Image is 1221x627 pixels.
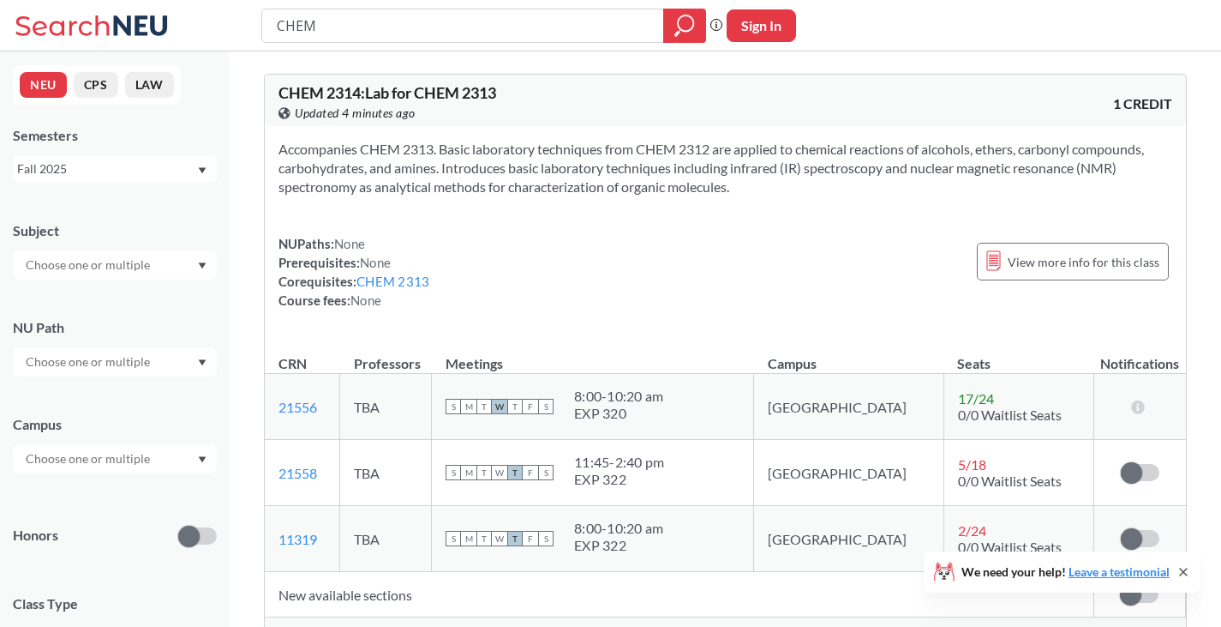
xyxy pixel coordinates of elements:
div: NU Path [13,318,217,337]
td: New available sections [265,572,1093,618]
a: 21558 [278,465,317,481]
svg: Dropdown arrow [198,167,206,174]
th: Seats [943,337,1093,374]
td: [GEOGRAPHIC_DATA] [754,374,943,440]
span: 5 / 18 [958,456,986,473]
span: W [492,531,507,546]
span: S [446,531,461,546]
a: CHEM 2313 [356,274,429,289]
span: None [350,292,381,308]
span: F [523,465,538,480]
td: [GEOGRAPHIC_DATA] [754,506,943,572]
th: Notifications [1093,337,1185,374]
span: S [446,465,461,480]
button: Sign In [727,9,796,42]
span: View more info for this class [1008,251,1159,273]
div: Fall 2025Dropdown arrow [13,155,217,183]
div: Dropdown arrow [13,347,217,377]
svg: Dropdown arrow [198,456,206,463]
span: S [538,531,554,546]
div: 8:00 - 10:20 am [574,520,663,537]
div: Campus [13,415,217,434]
div: EXP 320 [574,405,663,422]
span: M [461,465,476,480]
span: None [334,236,365,251]
div: Subject [13,221,217,240]
td: TBA [340,374,432,440]
span: S [538,465,554,480]
span: F [523,531,538,546]
span: S [446,399,461,414]
td: [GEOGRAPHIC_DATA] [754,440,943,506]
svg: magnifying glass [674,14,695,38]
td: TBA [340,440,432,506]
div: CRN [278,354,307,373]
input: Class, professor, course number, "phrase" [275,11,651,40]
span: T [476,399,492,414]
span: Updated 4 minutes ago [295,104,416,123]
span: 0/0 Waitlist Seats [958,407,1062,423]
span: T [476,531,492,546]
span: M [461,399,476,414]
th: Campus [754,337,943,374]
div: EXP 322 [574,537,663,554]
span: T [507,465,523,480]
svg: Dropdown arrow [198,262,206,269]
div: magnifying glass [663,9,706,43]
span: CHEM 2314 : Lab for CHEM 2313 [278,83,496,102]
span: T [476,465,492,480]
th: Professors [340,337,432,374]
input: Choose one or multiple [17,255,161,275]
p: Honors [13,526,58,546]
div: Dropdown arrow [13,444,217,473]
span: T [507,531,523,546]
span: T [507,399,523,414]
span: F [523,399,538,414]
span: 1 CREDIT [1113,94,1172,113]
button: CPS [74,72,118,98]
a: 21556 [278,399,317,415]
span: W [492,465,507,480]
a: 11319 [278,531,317,547]
svg: Dropdown arrow [198,359,206,366]
span: 2 / 24 [958,522,986,539]
div: NUPaths: Prerequisites: Corequisites: Course fees: [278,234,429,310]
th: Meetings [432,337,754,374]
div: 8:00 - 10:20 am [574,388,663,405]
div: Dropdown arrow [13,250,217,280]
span: W [492,399,507,414]
span: 0/0 Waitlist Seats [958,539,1062,555]
div: EXP 322 [574,471,664,488]
span: None [360,255,391,270]
input: Choose one or multiple [17,352,161,372]
span: Class Type [13,594,217,613]
button: NEU [20,72,67,98]
div: 11:45 - 2:40 pm [574,454,664,471]
input: Choose one or multiple [17,449,161,469]
section: Accompanies CHEM 2313. Basic laboratory techniques from CHEM 2312 are applied to chemical reactio... [278,140,1172,196]
a: Leave a testimonial [1068,564,1170,579]
span: S [538,399,554,414]
span: We need your help! [961,566,1170,578]
div: Fall 2025 [17,160,196,178]
span: 0/0 Waitlist Seats [958,473,1062,489]
span: M [461,531,476,546]
div: Semesters [13,126,217,145]
span: 17 / 24 [958,390,994,407]
td: TBA [340,506,432,572]
button: LAW [125,72,174,98]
